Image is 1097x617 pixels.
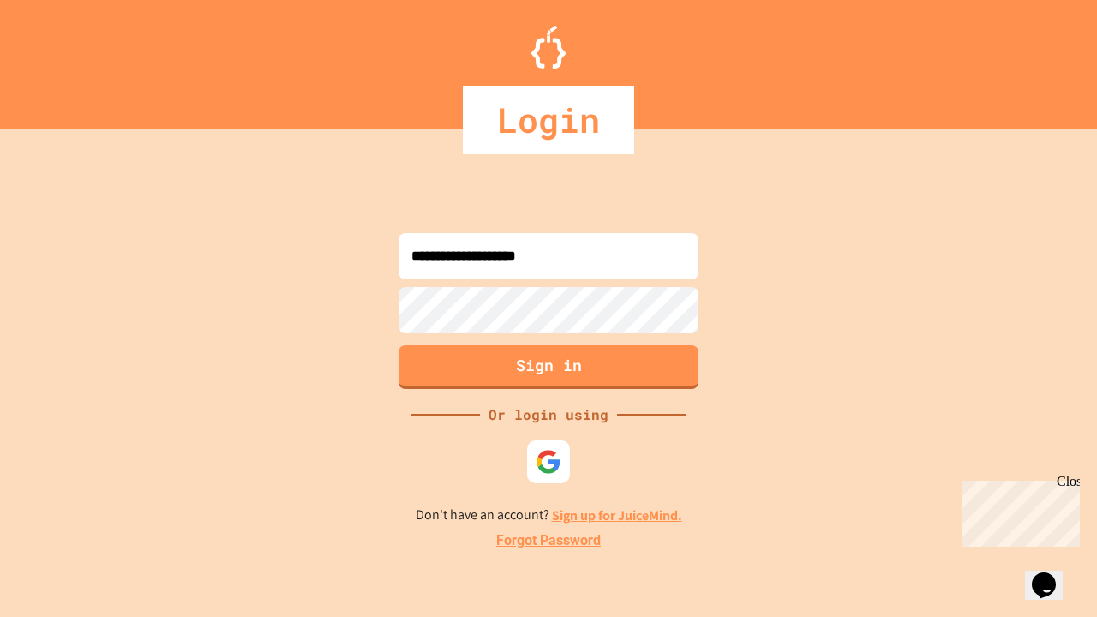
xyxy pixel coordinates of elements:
button: Sign in [399,345,698,389]
img: Logo.svg [531,26,566,69]
iframe: chat widget [955,474,1080,547]
a: Sign up for JuiceMind. [552,506,682,524]
div: Chat with us now!Close [7,7,118,109]
p: Don't have an account? [416,505,682,526]
a: Forgot Password [496,530,601,551]
iframe: chat widget [1025,548,1080,600]
div: Or login using [480,404,617,425]
div: Login [463,86,634,154]
img: google-icon.svg [536,449,561,475]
